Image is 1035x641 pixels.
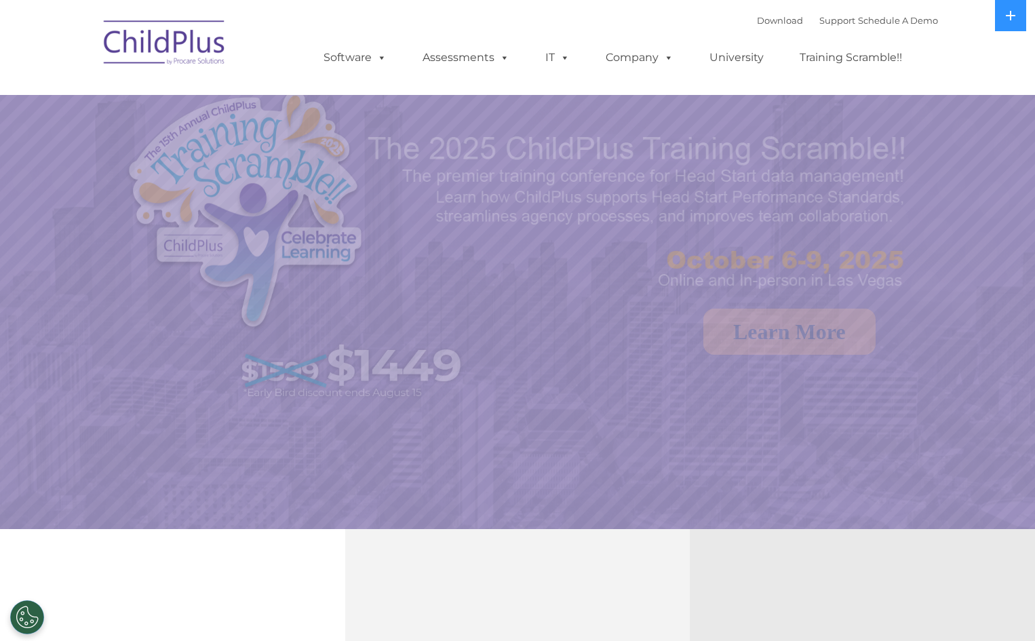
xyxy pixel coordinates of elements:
a: Support [819,15,855,26]
a: University [696,44,777,71]
font: | [757,15,938,26]
a: Assessments [409,44,523,71]
a: IT [532,44,583,71]
a: Software [310,44,400,71]
img: ChildPlus by Procare Solutions [97,11,233,79]
button: Cookies Settings [10,600,44,634]
a: Download [757,15,803,26]
a: Learn More [703,309,876,355]
a: Training Scramble!! [786,44,916,71]
a: Schedule A Demo [858,15,938,26]
a: Company [592,44,687,71]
